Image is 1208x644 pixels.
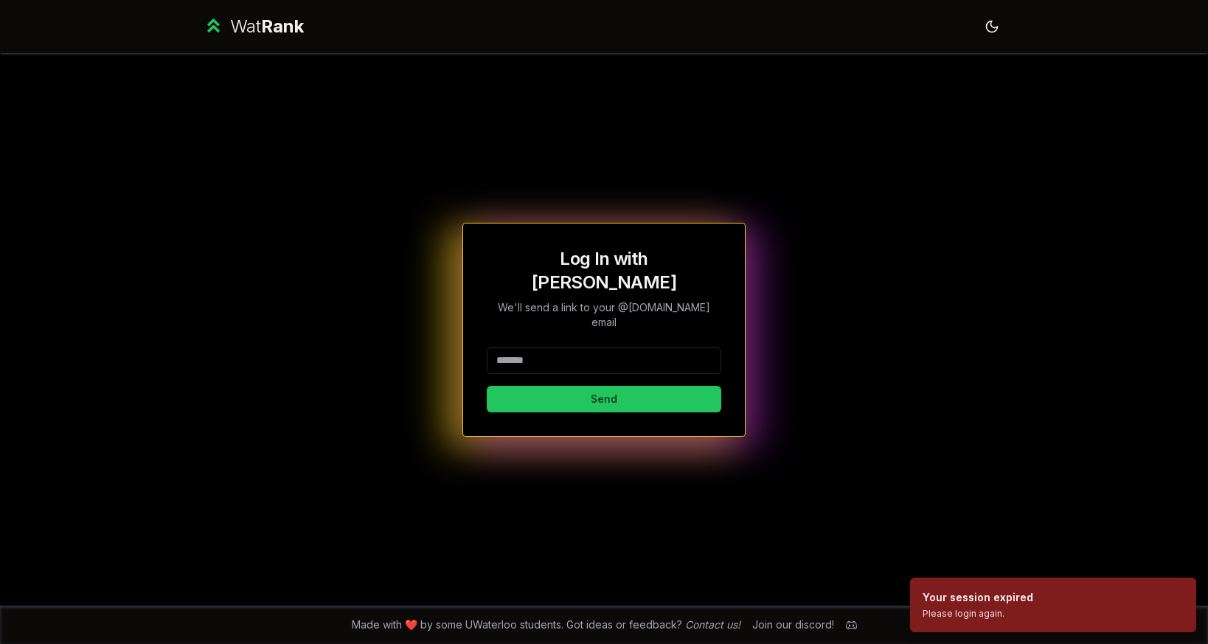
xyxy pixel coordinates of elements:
h1: Log In with [PERSON_NAME] [487,247,721,294]
span: Rank [261,15,304,37]
button: Send [487,386,721,412]
a: Contact us! [685,618,740,631]
div: Wat [230,15,304,38]
a: WatRank [203,15,304,38]
p: We'll send a link to your @[DOMAIN_NAME] email [487,300,721,330]
span: Made with ❤️ by some UWaterloo students. Got ideas or feedback? [352,617,740,632]
div: Join our discord! [752,617,834,632]
div: Your session expired [923,590,1033,605]
div: Please login again. [923,608,1033,620]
